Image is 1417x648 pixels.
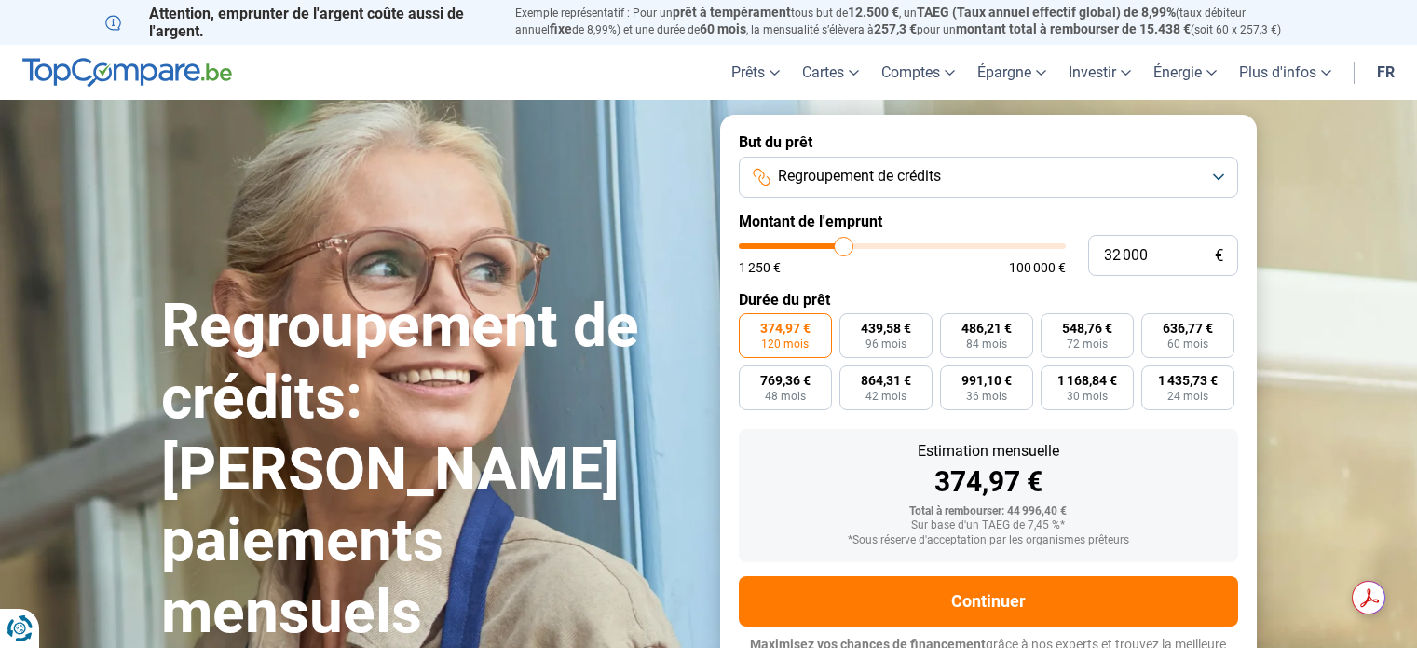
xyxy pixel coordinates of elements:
[673,5,791,20] span: prêt à tempérament
[861,322,911,335] span: 439,58 €
[966,391,1007,402] span: 36 mois
[700,21,746,36] span: 60 mois
[754,519,1223,532] div: Sur base d'un TAEG de 7,45 %*
[761,338,809,350] span: 120 mois
[739,213,1238,230] label: Montant de l'emprunt
[754,534,1223,547] div: *Sous réserve d'acceptation par les organismes prêteurs
[961,322,1012,335] span: 486,21 €
[956,21,1191,36] span: montant total à rembourser de 15.438 €
[1009,261,1066,274] span: 100 000 €
[754,505,1223,518] div: Total à rembourser: 44 996,40 €
[1228,45,1342,100] a: Plus d'infos
[765,391,806,402] span: 48 mois
[739,157,1238,198] button: Regroupement de crédits
[861,374,911,387] span: 864,31 €
[961,374,1012,387] span: 991,10 €
[550,21,572,36] span: fixe
[1366,45,1406,100] a: fr
[1057,374,1117,387] span: 1 168,84 €
[739,576,1238,627] button: Continuer
[966,338,1007,350] span: 84 mois
[1142,45,1228,100] a: Énergie
[778,166,941,186] span: Regroupement de crédits
[1158,374,1218,387] span: 1 435,73 €
[515,5,1313,38] p: Exemple représentatif : Pour un tous but de , un (taux débiteur annuel de 8,99%) et une durée de ...
[739,261,781,274] span: 1 250 €
[1067,338,1108,350] span: 72 mois
[754,444,1223,459] div: Estimation mensuelle
[1057,45,1142,100] a: Investir
[1167,391,1208,402] span: 24 mois
[105,5,493,40] p: Attention, emprunter de l'argent coûte aussi de l'argent.
[760,374,811,387] span: 769,36 €
[1163,322,1213,335] span: 636,77 €
[865,338,906,350] span: 96 mois
[1215,248,1223,264] span: €
[791,45,870,100] a: Cartes
[760,322,811,335] span: 374,97 €
[754,468,1223,496] div: 374,97 €
[870,45,966,100] a: Comptes
[917,5,1176,20] span: TAEG (Taux annuel effectif global) de 8,99%
[22,58,232,88] img: TopCompare
[848,5,899,20] span: 12.500 €
[1167,338,1208,350] span: 60 mois
[739,291,1238,309] label: Durée du prêt
[874,21,917,36] span: 257,3 €
[966,45,1057,100] a: Épargne
[1067,391,1108,402] span: 30 mois
[720,45,791,100] a: Prêts
[1062,322,1112,335] span: 548,76 €
[865,391,906,402] span: 42 mois
[739,133,1238,151] label: But du prêt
